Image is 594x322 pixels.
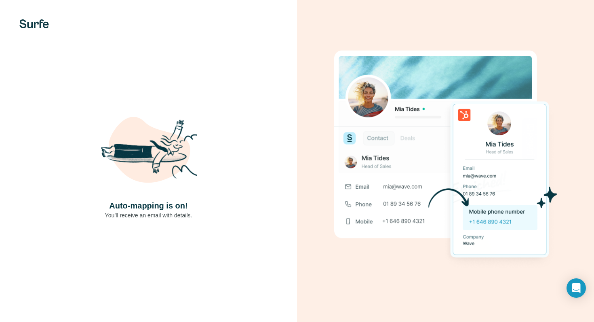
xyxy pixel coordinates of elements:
img: Shaka Illustration [100,103,197,200]
img: Surfe's logo [19,19,49,28]
img: Download Success [334,51,557,271]
p: You’ll receive an email with details. [105,211,192,219]
div: Open Intercom Messenger [567,278,586,298]
h4: Auto-mapping is on! [109,200,187,211]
